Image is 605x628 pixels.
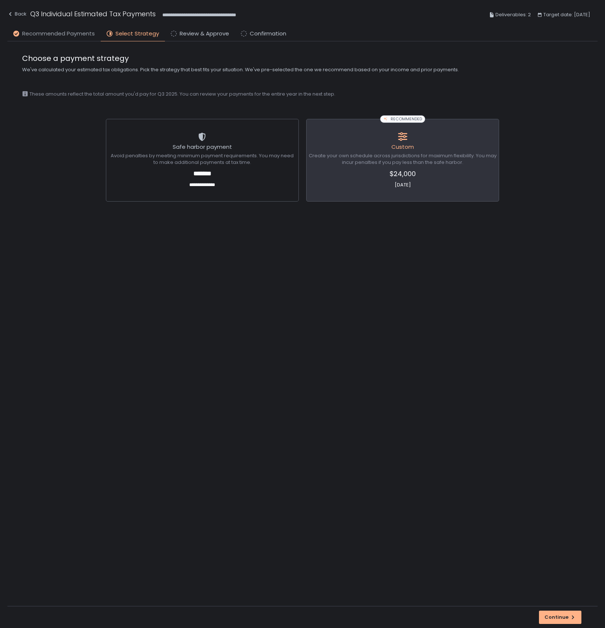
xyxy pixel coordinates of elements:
[7,9,27,21] button: Back
[309,169,497,179] span: $24,000
[544,614,576,621] div: Continue
[22,30,95,38] span: Recommended Payments
[115,30,159,38] span: Select Strategy
[391,143,414,151] span: Custom
[309,152,497,166] span: Create your own schedule across jurisdictions for maximum flexibility. You may incur penalties if...
[180,30,229,38] span: Review & Approve
[30,91,335,97] span: These amounts reflect the total amount you'd pay for Q3 2025. You can review your payments for th...
[250,30,286,38] span: Confirmation
[173,143,232,151] span: Safe harbor payment
[309,182,497,188] span: [DATE]
[108,152,297,166] span: Avoid penalties by meeting minimum payment requirements. You may need to make additional payments...
[30,9,156,19] h1: Q3 Individual Estimated Tax Payments
[22,53,583,64] span: Choose a payment strategy
[391,116,422,122] span: RECOMMENDED
[495,10,531,19] span: Deliverables: 2
[539,611,581,624] button: Continue
[7,10,27,18] div: Back
[543,10,590,19] span: Target date: [DATE]
[22,66,583,73] span: We've calculated your estimated tax obligations. Pick the strategy that best fits your situation....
